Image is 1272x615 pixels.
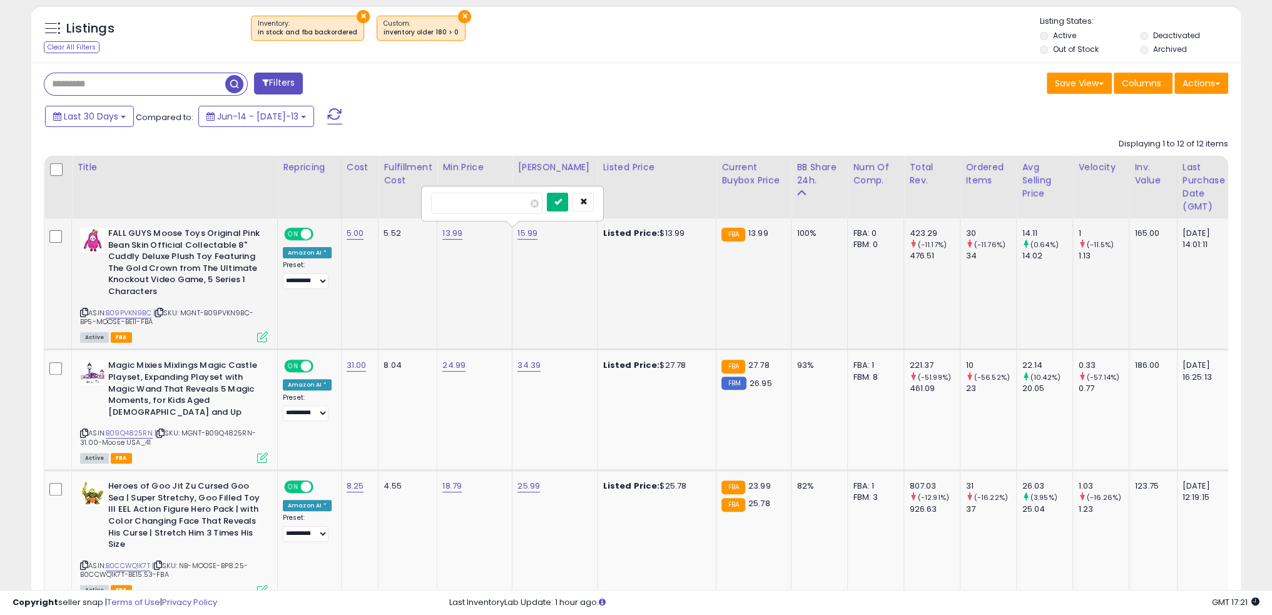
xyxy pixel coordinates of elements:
[965,250,1016,262] div: 34
[965,480,1016,492] div: 31
[1040,16,1241,28] p: Listing States:
[1134,161,1171,187] div: Inv. value
[909,480,960,492] div: 807.03
[1134,360,1167,371] div: 186.00
[80,561,248,579] span: | SKU: NB-MOOSE-BP8.25-B0CCWQ1K7T-BE15.53-FBA
[603,480,706,492] div: $25.78
[603,359,659,371] b: Listed Price:
[721,161,786,187] div: Current Buybox Price
[965,161,1011,187] div: Ordered Items
[1134,480,1167,492] div: 123.75
[258,19,357,38] span: Inventory :
[974,492,1008,502] small: (-16.22%)
[1174,73,1228,94] button: Actions
[721,360,745,374] small: FBA
[1030,372,1061,382] small: (10.42%)
[80,332,109,343] span: All listings currently available for purchase on Amazon
[111,332,132,343] span: FBA
[918,240,947,250] small: (-11.17%)
[721,480,745,494] small: FBA
[974,372,1010,382] small: (-56.52%)
[162,596,217,608] a: Privacy Policy
[603,228,706,239] div: $13.99
[384,228,427,239] div: 5.52
[909,360,960,371] div: 221.37
[603,360,706,371] div: $27.78
[258,28,357,37] div: in stock and fba backordered
[285,229,301,240] span: ON
[1078,250,1129,262] div: 1.13
[80,360,268,462] div: ASIN:
[312,229,332,240] span: OFF
[106,561,150,571] a: B0CCWQ1K7T
[312,361,332,372] span: OFF
[853,161,898,187] div: Num of Comp.
[909,504,960,515] div: 926.63
[106,308,151,318] a: B09PVKN9BC
[1078,360,1129,371] div: 0.33
[918,372,951,382] small: (-51.99%)
[517,227,537,240] a: 15.99
[1022,228,1072,239] div: 14.11
[384,28,459,37] div: inventory older 180 > 0
[384,19,459,38] span: Custom:
[1134,228,1167,239] div: 165.00
[853,228,894,239] div: FBA: 0
[796,480,838,492] div: 82%
[1183,161,1228,213] div: Last Purchase Date (GMT)
[283,247,332,258] div: Amazon AI *
[13,597,217,609] div: seller snap | |
[1078,480,1129,492] div: 1.03
[517,161,592,174] div: [PERSON_NAME]
[198,106,314,127] button: Jun-14 - [DATE]-13
[1087,492,1121,502] small: (-16.26%)
[853,492,894,503] div: FBM: 3
[254,73,303,94] button: Filters
[108,228,260,300] b: FALL GUYS Moose Toys Original Pink Bean Skin Official Collectable 8" Cuddly Deluxe Plush Toy Feat...
[347,161,374,174] div: Cost
[66,20,114,38] h5: Listings
[283,394,332,422] div: Preset:
[1022,480,1072,492] div: 26.03
[384,360,427,371] div: 8.04
[1030,492,1057,502] small: (3.95%)
[1022,161,1067,200] div: Avg Selling Price
[45,106,134,127] button: Last 30 Days
[1022,250,1072,262] div: 14.02
[285,361,301,372] span: ON
[1153,44,1187,54] label: Archived
[1119,138,1228,150] div: Displaying 1 to 12 of 12 items
[721,498,745,512] small: FBA
[107,596,160,608] a: Terms of Use
[1078,228,1129,239] div: 1
[442,480,462,492] a: 18.79
[1047,73,1112,94] button: Save View
[80,428,256,447] span: | SKU: MGNT-B09Q4825RN-31.00-Moose USA_41
[1183,480,1224,503] div: [DATE] 12:19:15
[721,377,746,390] small: FBM
[1183,360,1224,382] div: [DATE] 16:25:13
[1078,383,1129,394] div: 0.77
[750,377,772,389] span: 26.95
[1153,30,1200,41] label: Deactivated
[796,228,838,239] div: 100%
[442,227,462,240] a: 13.99
[1114,73,1173,94] button: Columns
[283,514,332,542] div: Preset:
[965,360,1016,371] div: 10
[108,360,260,421] b: Magic Mixies Mixlings Magic Castle Playset, Expanding Playset with Magic Wand That Reveals 5 Magi...
[853,360,894,371] div: FBA: 1
[853,372,894,383] div: FBM: 8
[909,250,960,262] div: 476.51
[1030,240,1059,250] small: (0.64%)
[80,308,253,327] span: | SKU: MGNT-B09PVKN9BC-BP5-MOOSE-BE11-FBA
[312,482,332,492] span: OFF
[283,161,336,174] div: Repricing
[517,480,540,492] a: 25.99
[108,480,260,553] b: Heroes of Goo Jit Zu Cursed Goo Sea | Super Stretchy, Goo Filled Toy Ill EEL Action Figure Hero P...
[1183,228,1224,250] div: [DATE] 14:01:11
[748,480,771,492] span: 23.99
[1022,383,1072,394] div: 20.05
[80,228,105,253] img: 41zaOvBu46L._SL40_.jpg
[442,161,507,174] div: Min Price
